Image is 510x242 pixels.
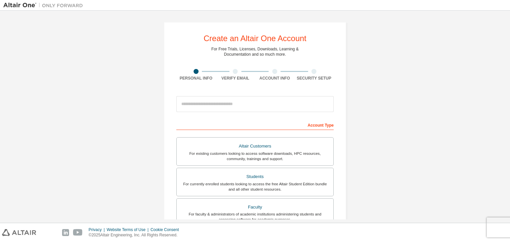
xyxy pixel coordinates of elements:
img: linkedin.svg [62,229,69,236]
div: Students [181,172,329,181]
div: Privacy [89,227,107,232]
div: Faculty [181,203,329,212]
div: For existing customers looking to access software downloads, HPC resources, community, trainings ... [181,151,329,161]
div: For faculty & administrators of academic institutions administering students and accessing softwa... [181,212,329,222]
div: For Free Trials, Licenses, Downloads, Learning & Documentation and so much more. [212,46,299,57]
div: Account Info [255,76,295,81]
div: Security Setup [295,76,334,81]
div: Account Type [176,119,334,130]
img: altair_logo.svg [2,229,36,236]
div: Website Terms of Use [107,227,150,232]
p: © 2025 Altair Engineering, Inc. All Rights Reserved. [89,232,183,238]
div: Verify Email [216,76,255,81]
div: Create an Altair One Account [204,34,306,42]
img: youtube.svg [73,229,83,236]
div: Personal Info [176,76,216,81]
div: Altair Customers [181,142,329,151]
div: Cookie Consent [150,227,183,232]
img: Altair One [3,2,86,9]
div: For currently enrolled students looking to access the free Altair Student Edition bundle and all ... [181,181,329,192]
